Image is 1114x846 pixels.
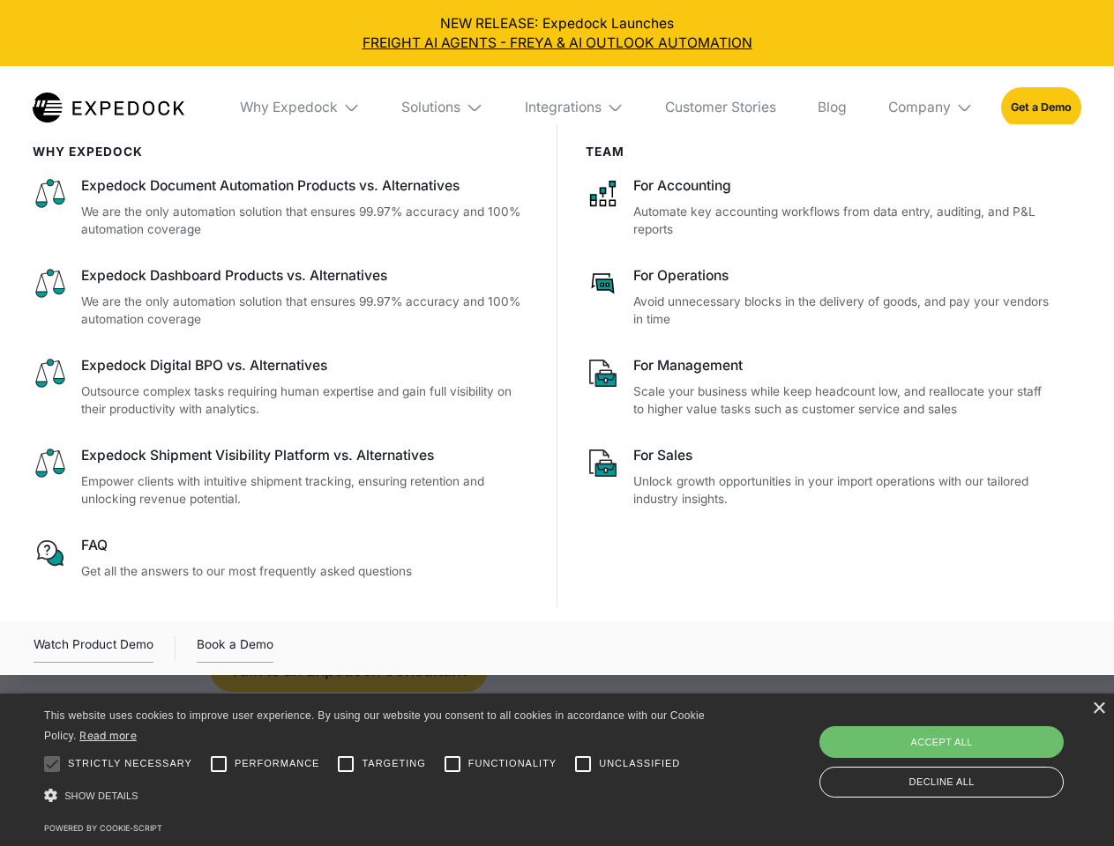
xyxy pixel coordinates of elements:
div: Expedock Document Automation Products vs. Alternatives [81,176,529,196]
p: Unlock growth opportunities in your import operations with our tailored industry insights. [633,472,1053,508]
div: Why Expedock [226,66,374,149]
p: Scale your business while keep headcount low, and reallocate your staff to higher value tasks suc... [633,382,1053,419]
a: open lightbox [34,634,153,663]
div: FAQ [81,536,529,555]
p: Automate key accounting workflows from data entry, auditing, and P&L reports [633,203,1053,239]
div: Integrations [511,66,638,149]
p: Empower clients with intuitive shipment tracking, ensuring retention and unlocking revenue potent... [81,472,529,508]
div: WHy Expedock [33,145,529,159]
div: Expedock Shipment Visibility Platform vs. Alternatives [81,446,529,465]
div: Why Expedock [240,99,338,116]
a: Blog [804,66,860,149]
span: Targeting [362,756,425,771]
a: Expedock Dashboard Products vs. AlternativesWe are the only automation solution that ensures 99.9... [33,266,529,329]
div: NEW RELEASE: Expedock Launches [14,14,1101,53]
div: Expedock Dashboard Products vs. Alternatives [81,266,529,286]
a: Expedock Document Automation Products vs. AlternativesWe are the only automation solution that en... [33,176,529,239]
a: FREIGHT AI AGENTS - FREYA & AI OUTLOOK AUTOMATION [14,33,1101,53]
span: Strictly necessary [68,756,192,771]
iframe: Chat Widget [820,656,1114,846]
div: For Management [633,356,1053,375]
a: For OperationsAvoid unnecessary blocks in the delivery of goods, and pay your vendors in time [586,266,1054,329]
p: We are the only automation solution that ensures 99.97% accuracy and 100% automation coverage [81,203,529,239]
div: Company [874,66,987,149]
div: Show details [44,784,711,808]
div: Solutions [388,66,497,149]
div: Solutions [401,99,460,116]
div: For Operations [633,266,1053,286]
a: For AccountingAutomate key accounting workflows from data entry, auditing, and P&L reports [586,176,1054,239]
div: For Sales [633,446,1053,465]
span: Unclassified [599,756,680,771]
p: Get all the answers to our most frequently asked questions [81,562,529,581]
a: For SalesUnlock growth opportunities in your import operations with our tailored industry insights. [586,446,1054,508]
p: We are the only automation solution that ensures 99.97% accuracy and 100% automation coverage [81,293,529,329]
a: Customer Stories [651,66,789,149]
a: Book a Demo [197,634,273,663]
div: Team [586,145,1054,159]
span: This website uses cookies to improve user experience. By using our website you consent to all coo... [44,709,705,742]
span: Show details [64,790,138,801]
div: Watch Product Demo [34,634,153,663]
a: Read more [79,729,137,742]
a: Powered by cookie-script [44,823,162,833]
div: For Accounting [633,176,1053,196]
p: Outsource complex tasks requiring human expertise and gain full visibility on their productivity ... [81,382,529,419]
a: Expedock Digital BPO vs. AlternativesOutsource complex tasks requiring human expertise and gain f... [33,356,529,419]
a: FAQGet all the answers to our most frequently asked questions [33,536,529,580]
span: Performance [235,756,320,771]
a: For ManagementScale your business while keep headcount low, and reallocate your staff to higher v... [586,356,1054,419]
p: Avoid unnecessary blocks in the delivery of goods, and pay your vendors in time [633,293,1053,329]
div: Company [888,99,951,116]
span: Functionality [468,756,557,771]
div: Integrations [525,99,602,116]
a: Get a Demo [1001,87,1081,127]
a: Expedock Shipment Visibility Platform vs. AlternativesEmpower clients with intuitive shipment tra... [33,446,529,508]
div: Expedock Digital BPO vs. Alternatives [81,356,529,375]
